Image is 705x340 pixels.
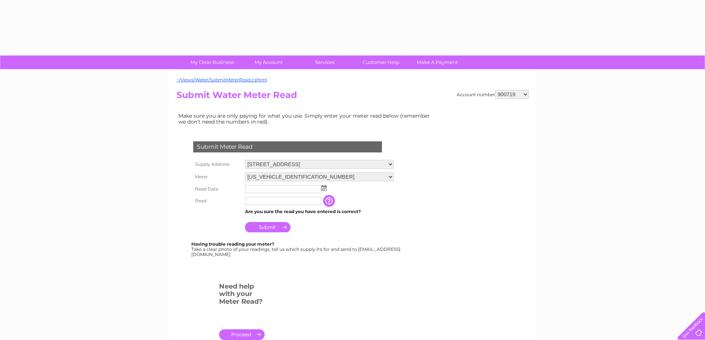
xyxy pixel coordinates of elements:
th: Meter [191,171,243,183]
th: Read Date [191,183,243,195]
th: Supply Address [191,158,243,171]
td: Are you sure the read you have entered is correct? [243,207,396,216]
input: Information [323,195,336,207]
div: Account number [457,90,529,99]
a: . [219,329,265,340]
input: Submit [245,222,291,232]
h3: Need help with your Meter Read? [219,281,265,309]
td: Make sure you are only paying for what you use. Simply enter your meter read below (remember we d... [177,111,436,127]
a: Services [294,55,355,69]
a: My Clear Business [182,55,243,69]
div: Take a clear photo of your readings, tell us which supply it's for and send to [EMAIL_ADDRESS][DO... [191,242,402,257]
a: Make A Payment [407,55,468,69]
th: Read [191,195,243,207]
a: ~/Views/Water/SubmitMeterRead.cshtml [177,77,267,83]
div: Submit Meter Read [193,141,382,152]
img: ... [321,185,327,191]
b: Having trouble reading your meter? [191,241,274,247]
a: My Account [238,55,299,69]
a: Customer Help [350,55,412,69]
h2: Submit Water Meter Read [177,90,529,104]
